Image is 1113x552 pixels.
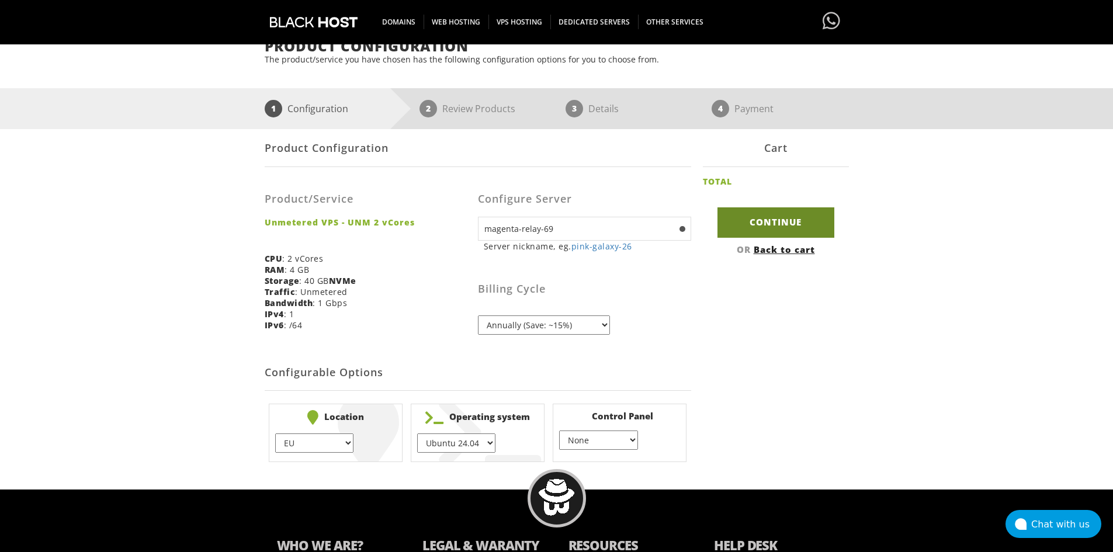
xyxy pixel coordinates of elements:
[734,100,774,117] p: Payment
[1005,510,1101,538] button: Chat with us
[424,15,489,29] span: WEB HOSTING
[329,275,356,286] b: NVMe
[550,15,639,29] span: DEDICATED SERVERS
[265,297,313,308] b: Bandwidth
[703,177,732,186] h2: TOTAL
[717,207,834,237] input: Continue
[571,241,632,252] a: pink-galaxy-26
[275,433,353,453] select: } } } } } }
[265,100,282,117] span: 1
[538,479,575,516] img: BlackHOST mascont, Blacky.
[588,100,619,117] p: Details
[566,100,583,117] span: 3
[374,15,424,29] span: DOMAINS
[559,431,637,450] select: } } } }
[287,100,348,117] p: Configuration
[478,283,691,295] h3: Billing Cycle
[703,129,849,167] div: Cart
[265,54,849,65] p: The product/service you have chosen has the following configuration options for you to choose from.
[488,15,551,29] span: VPS HOSTING
[754,244,815,255] a: Back to cart
[265,320,284,331] b: IPv6
[265,129,691,167] div: Product Configuration
[265,308,284,320] b: IPv4
[478,217,691,241] input: Hostname
[478,193,691,205] h3: Configure Server
[638,15,712,29] span: OTHER SERVICES
[265,275,300,286] b: Storage
[265,193,469,205] h3: Product/Service
[265,264,285,275] b: RAM
[265,253,283,264] b: CPU
[712,100,729,117] span: 4
[419,100,437,117] span: 2
[275,410,396,425] b: Location
[703,244,849,255] div: OR
[265,176,478,339] div: : 2 vCores : 4 GB : 40 GB : Unmetered : 1 Gbps : 1 : /64
[559,410,680,422] b: Control Panel
[417,410,538,425] b: Operating system
[265,39,849,54] h1: Product Configuration
[442,100,515,117] p: Review Products
[1031,519,1101,530] div: Chat with us
[265,217,469,228] strong: Unmetered VPS - UNM 2 vCores
[484,241,691,252] small: Server nickname, eg.
[265,286,296,297] b: Traffic
[417,433,495,453] select: } } } } } } } } } } } } } } } } } } } } }
[265,355,691,391] h2: Configurable Options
